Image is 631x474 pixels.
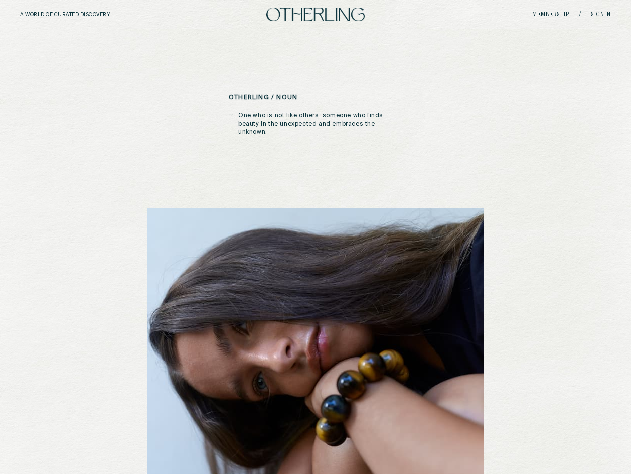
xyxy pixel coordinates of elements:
[20,12,155,18] h5: A WORLD OF CURATED DISCOVERY.
[266,8,365,21] img: logo
[229,94,297,101] h5: otherling / noun
[238,112,402,136] p: One who is not like others; someone who finds beauty in the unexpected and embraces the unknown.
[591,12,611,18] a: Sign in
[579,11,581,18] span: /
[532,12,569,18] a: Membership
